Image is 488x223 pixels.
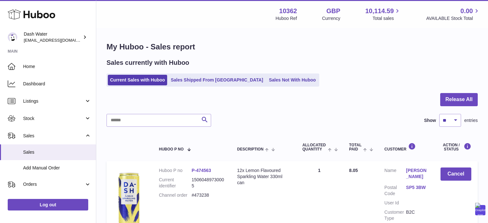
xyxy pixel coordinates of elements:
span: Listings [23,98,84,104]
button: Cancel [441,167,471,181]
dt: Customer Type [384,209,406,221]
span: Total paid [349,143,362,151]
dt: Channel order [159,192,192,198]
dt: Name [384,167,406,181]
strong: 10362 [279,7,297,15]
dt: Huboo P no [159,167,192,174]
a: [PERSON_NAME] [406,167,428,180]
button: Release All [440,93,478,106]
span: Stock [23,116,84,122]
a: Log out [8,199,88,210]
span: Dashboard [23,81,91,87]
span: Add Manual Order [23,165,91,171]
span: 8.05 [349,168,358,173]
div: Currency [322,15,340,21]
span: AVAILABLE Stock Total [426,15,480,21]
img: bea@dash-water.com [8,32,17,42]
a: 0.00 AVAILABLE Stock Total [426,7,480,21]
h1: My Huboo - Sales report [107,42,478,52]
div: Action / Status [441,143,471,151]
dt: User Id [384,200,406,206]
label: Show [424,117,436,124]
h2: Sales currently with Huboo [107,58,189,67]
a: Sales Not With Huboo [267,75,318,85]
div: 12x Lemon Flavoured Sparkling Water 330ml can [237,167,289,186]
div: Huboo Ref [276,15,297,21]
strong: GBP [326,7,340,15]
span: 0.00 [460,7,473,15]
div: Customer [384,143,428,151]
span: ALLOCATED Quantity [302,143,326,151]
dd: #473238 [192,192,224,198]
dd: B2C [406,209,428,221]
span: [EMAIL_ADDRESS][DOMAIN_NAME] [24,38,94,43]
span: Home [23,64,91,70]
a: SP5 3BW [406,184,428,191]
span: Orders [23,181,84,187]
dt: Postal Code [384,184,406,197]
span: Sales [23,133,84,139]
span: Total sales [372,15,401,21]
span: Sales [23,149,91,155]
dd: 15060489730005 [192,177,224,189]
span: 10,114.59 [365,7,394,15]
a: Sales Shipped From [GEOGRAPHIC_DATA] [168,75,265,85]
a: 10,114.59 Total sales [365,7,401,21]
dt: Current identifier [159,177,192,189]
div: Dash Water [24,31,81,43]
span: Description [237,147,263,151]
span: Huboo P no [159,147,184,151]
a: P-474563 [192,168,211,173]
span: entries [464,117,478,124]
a: Current Sales with Huboo [108,75,167,85]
